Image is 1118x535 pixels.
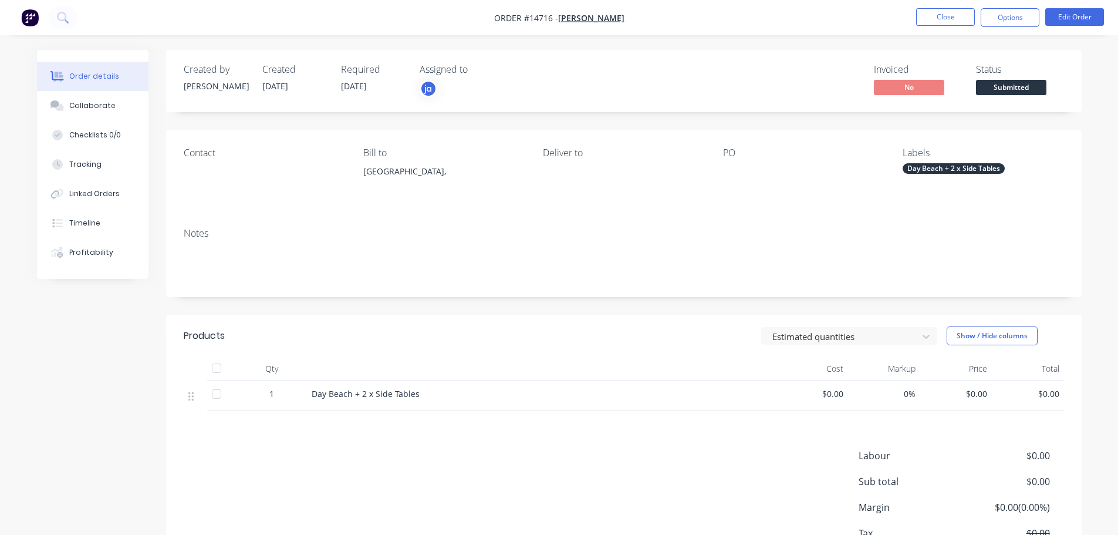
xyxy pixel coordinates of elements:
div: Linked Orders [69,189,120,199]
span: $0.00 [781,388,844,400]
span: Labour [859,449,963,463]
div: [PERSON_NAME] [184,80,248,92]
div: Timeline [69,218,100,228]
span: $0.00 [962,475,1049,489]
div: Labels [903,147,1063,159]
span: $0.00 [925,388,988,400]
button: ja [420,80,437,97]
div: Created [262,64,327,75]
div: Total [992,357,1064,381]
a: [PERSON_NAME] [558,12,624,23]
div: Products [184,329,225,343]
span: 0% [853,388,916,400]
button: Close [916,8,975,26]
button: Edit Order [1045,8,1104,26]
div: Deliver to [543,147,704,159]
span: Sub total [859,475,963,489]
div: Day Beach + 2 x Side Tables [903,163,1005,174]
span: No [874,80,944,95]
div: Created by [184,64,248,75]
div: Checklists 0/0 [69,130,121,140]
span: $0.00 [962,449,1049,463]
span: $0.00 [997,388,1059,400]
span: Order #14716 - [494,12,558,23]
div: Cost [776,357,849,381]
div: Contact [184,147,344,159]
button: Options [981,8,1039,27]
div: Collaborate [69,100,116,111]
button: Profitability [37,238,148,267]
div: Tracking [69,159,102,170]
button: Submitted [976,80,1046,97]
span: [DATE] [262,80,288,92]
div: [GEOGRAPHIC_DATA], [363,163,524,180]
div: Bill to [363,147,524,159]
div: Required [341,64,406,75]
div: Order details [69,71,119,82]
span: 1 [269,388,274,400]
div: Profitability [69,247,113,258]
div: Invoiced [874,64,962,75]
div: PO [723,147,884,159]
button: Show / Hide columns [947,327,1038,345]
button: Linked Orders [37,179,148,208]
button: Order details [37,62,148,91]
button: Checklists 0/0 [37,120,148,150]
span: Day Beach + 2 x Side Tables [312,388,420,399]
span: Submitted [976,80,1046,95]
button: Collaborate [37,91,148,120]
div: Notes [184,228,1064,239]
div: [GEOGRAPHIC_DATA], [363,163,524,201]
span: $0.00 ( 0.00 %) [962,500,1049,514]
span: Margin [859,500,963,514]
button: Timeline [37,208,148,238]
div: Status [976,64,1064,75]
div: Markup [848,357,920,381]
img: Factory [21,9,39,26]
div: Assigned to [420,64,537,75]
div: Price [920,357,992,381]
span: [DATE] [341,80,367,92]
button: Tracking [37,150,148,179]
div: Qty [237,357,307,381]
